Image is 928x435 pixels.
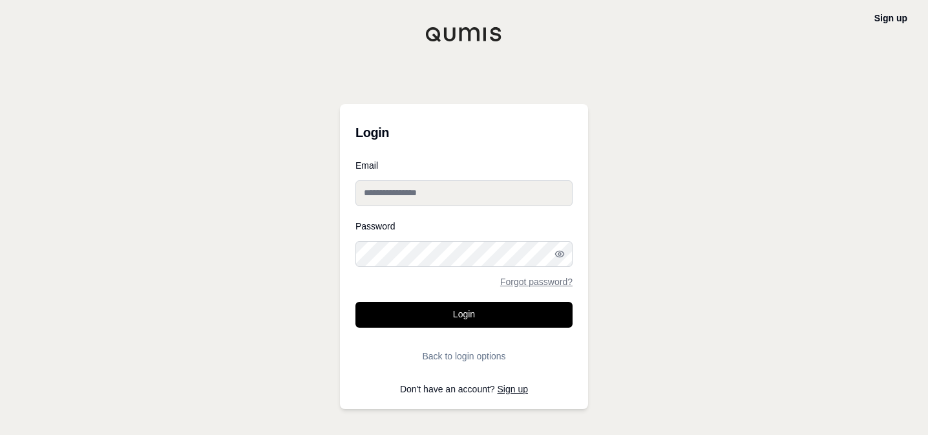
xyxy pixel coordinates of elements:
button: Login [355,302,573,328]
h3: Login [355,120,573,145]
label: Email [355,161,573,170]
label: Password [355,222,573,231]
img: Qumis [425,27,503,42]
button: Back to login options [355,343,573,369]
a: Sign up [874,13,907,23]
a: Forgot password? [500,277,573,286]
p: Don't have an account? [355,385,573,394]
a: Sign up [498,384,528,394]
